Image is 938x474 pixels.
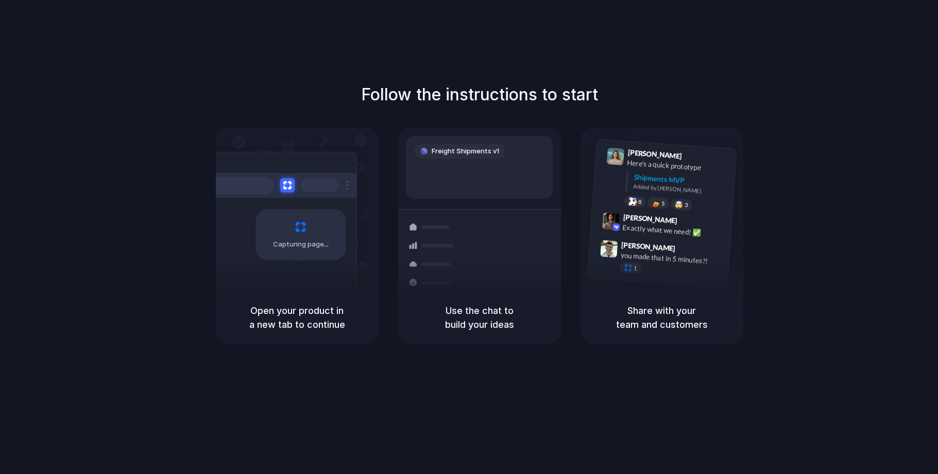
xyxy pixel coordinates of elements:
div: Shipments MVP [634,172,729,189]
div: Exactly what we need! ✅ [622,222,725,240]
span: 8 [638,199,641,205]
span: Capturing page [273,239,330,250]
span: [PERSON_NAME] [623,212,677,226]
span: [PERSON_NAME] [627,147,682,162]
h5: Open your product in a new tab to continue [228,304,366,331]
span: 1 [633,266,637,271]
span: Freight Shipments v1 [432,146,499,156]
span: 9:41 AM [685,152,706,164]
h1: Follow the instructions to start [361,82,598,107]
div: Here's a quick prototype [626,157,729,175]
span: [PERSON_NAME] [621,239,675,254]
span: 5 [661,201,664,206]
span: 9:42 AM [680,217,701,229]
span: 9:47 AM [678,244,700,257]
span: 3 [684,202,688,208]
div: 🤯 [674,201,683,209]
h5: Use the chat to build your ideas [411,304,549,331]
div: Added by [PERSON_NAME] [633,182,728,197]
div: you made that in 5 minutes?! [620,250,723,268]
h5: Share with your team and customers [593,304,731,331]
